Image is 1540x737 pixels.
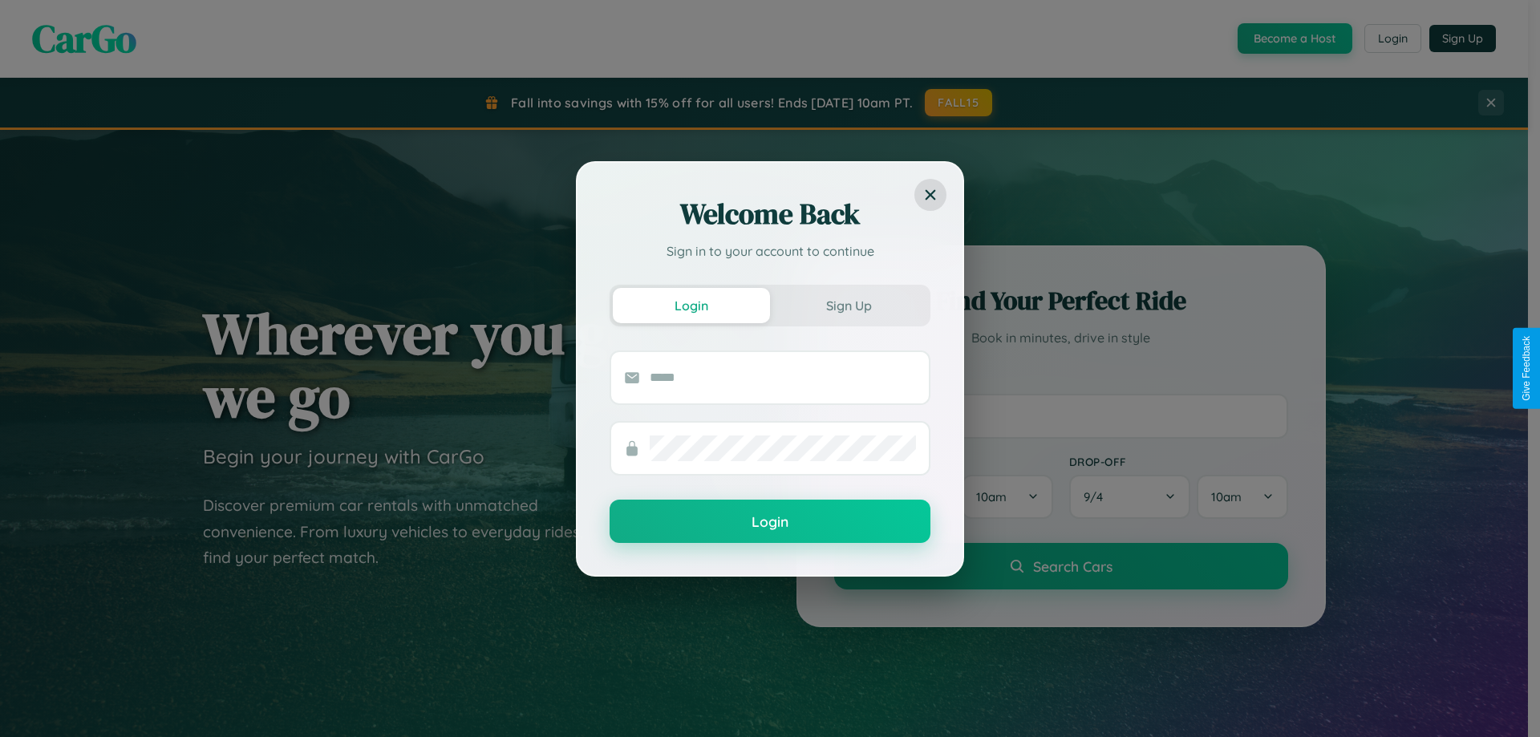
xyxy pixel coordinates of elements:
[610,195,930,233] h2: Welcome Back
[610,500,930,543] button: Login
[610,241,930,261] p: Sign in to your account to continue
[613,288,770,323] button: Login
[1521,336,1532,401] div: Give Feedback
[770,288,927,323] button: Sign Up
